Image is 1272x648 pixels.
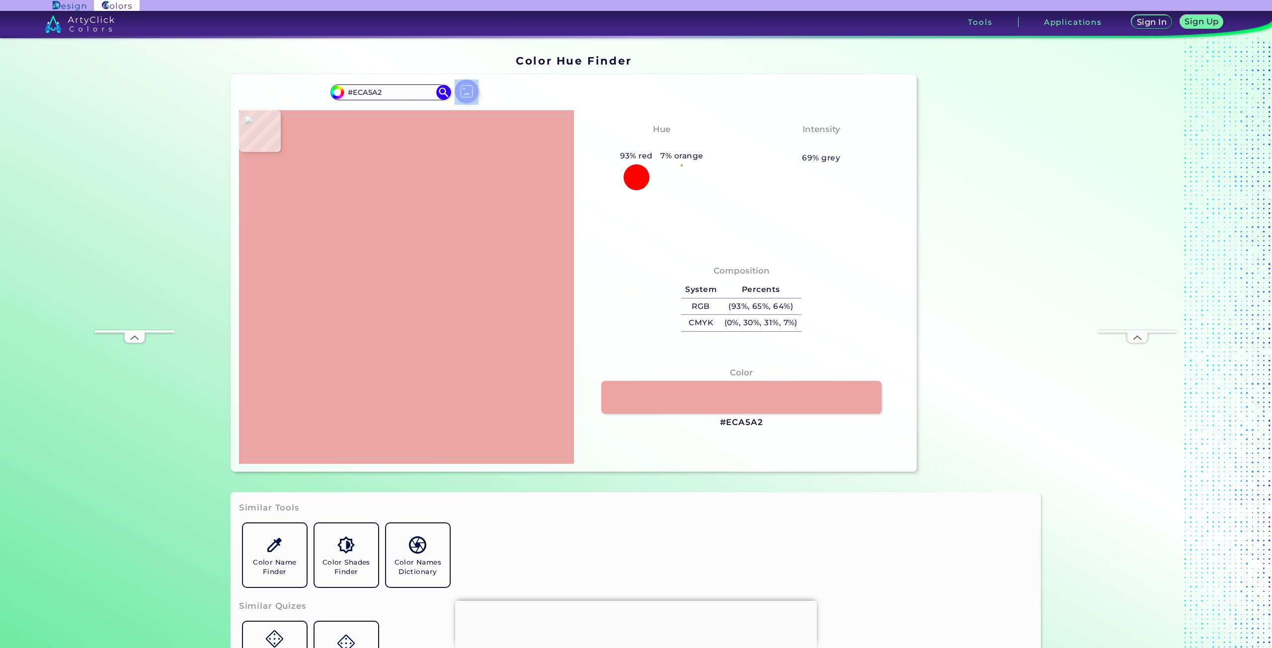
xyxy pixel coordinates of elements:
[681,315,720,331] h5: CMYK
[730,365,753,380] h4: Color
[1138,18,1165,26] h5: Sign In
[802,151,840,164] h5: 69% grey
[681,298,720,315] h5: RGB
[1098,32,1177,330] iframe: Advertisement
[657,149,708,162] h5: 7% orange
[53,1,86,10] img: ArtyClick Design logo
[344,85,437,99] input: type color..
[239,600,307,612] h3: Similar Quizes
[1044,18,1102,26] h3: Applications
[455,601,817,646] iframe: Advertisement
[390,558,446,576] h5: Color Names Dictionary
[516,53,632,68] h1: Color Hue Finder
[720,417,763,429] h3: #ECA5A2
[720,298,801,315] h5: (93%, 65%, 64%)
[318,558,374,576] h5: Color Shades Finder
[681,282,720,298] h5: System
[921,51,1045,369] iframe: Advertisement
[1133,16,1170,28] a: Sign In
[720,282,801,298] h5: Percents
[653,122,670,137] h4: Hue
[802,122,840,137] h4: Intensity
[95,32,174,330] iframe: Advertisement
[337,536,355,554] img: icon_color_shades.svg
[266,536,283,554] img: icon_color_name_finder.svg
[266,630,283,648] img: icon_game.svg
[382,519,454,591] a: Color Names Dictionary
[648,138,675,150] h3: Red
[720,315,801,331] h5: (0%, 30%, 31%, 7%)
[244,115,569,459] img: fbb2042b-44ba-42e0-a651-db6b0c4da76c
[1187,18,1217,25] h5: Sign Up
[714,264,770,278] h4: Composition
[239,502,300,514] h3: Similar Tools
[455,79,478,103] img: icon picture
[436,85,451,100] img: icon search
[311,519,382,591] a: Color Shades Finder
[247,558,303,576] h5: Color Name Finder
[616,149,657,162] h5: 93% red
[409,536,426,554] img: icon_color_names_dictionary.svg
[968,18,992,26] h3: Tools
[45,15,115,33] img: logo_artyclick_colors_white.svg
[802,138,840,150] h3: Pastel
[239,519,311,591] a: Color Name Finder
[1182,16,1221,28] a: Sign Up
